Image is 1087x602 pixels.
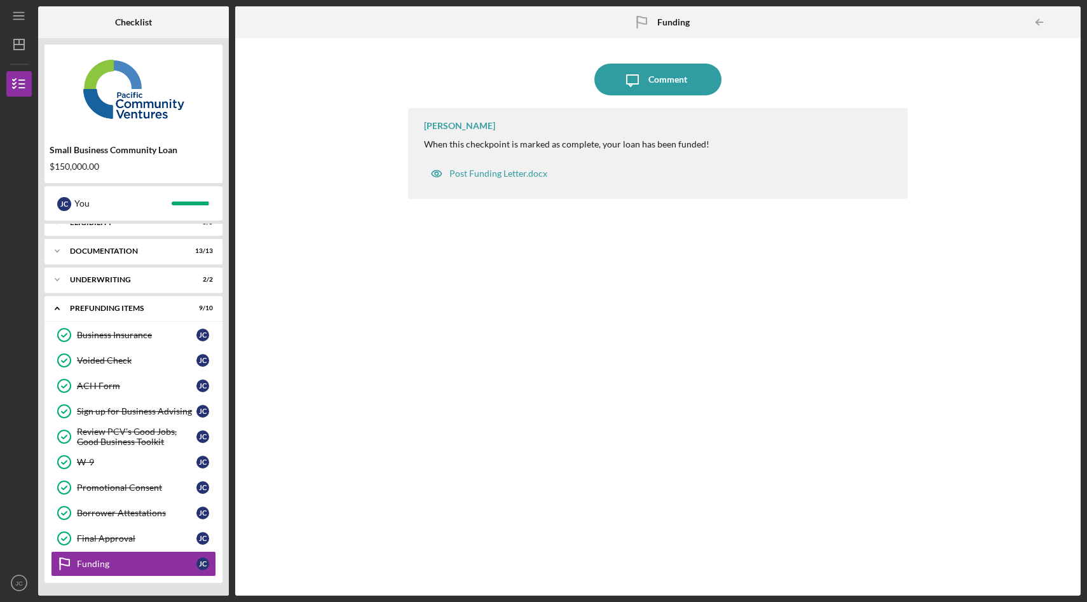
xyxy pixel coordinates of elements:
a: Promotional ConsentJC [51,475,216,500]
div: Small Business Community Loan [50,145,217,155]
div: 9 / 10 [190,304,213,312]
div: J C [196,507,209,519]
button: Post Funding Letter.docx [424,161,554,186]
div: [PERSON_NAME] [424,121,495,131]
button: Comment [594,64,721,95]
div: Documentation [70,247,181,255]
div: Final Approval [77,533,196,544]
div: Sign up for Business Advising [77,406,196,416]
div: Business Insurance [77,330,196,340]
text: JC [15,580,23,587]
div: J C [196,380,209,392]
div: J C [196,558,209,570]
a: Borrower AttestationsJC [51,500,216,526]
div: Funding [77,559,196,569]
div: $150,000.00 [50,161,217,172]
div: J C [57,197,71,211]
div: Underwriting [70,276,181,284]
div: W-9 [77,457,196,467]
div: Prefunding Items [70,304,181,312]
div: Comment [648,64,687,95]
div: 2 / 2 [190,276,213,284]
b: Funding [657,17,690,27]
img: Product logo [44,51,222,127]
a: Business InsuranceJC [51,322,216,348]
div: J C [196,481,209,494]
div: Promotional Consent [77,482,196,493]
div: J C [196,405,209,418]
a: Final ApprovalJC [51,526,216,551]
div: J C [196,329,209,341]
a: Review PCV's Good Jobs, Good Business ToolkitJC [51,424,216,449]
div: J C [196,456,209,469]
div: Post Funding Letter.docx [449,168,547,179]
div: Review PCV's Good Jobs, Good Business Toolkit [77,427,196,447]
div: You [74,193,172,214]
a: Voided CheckJC [51,348,216,373]
div: ACH Form [77,381,196,391]
div: 13 / 13 [190,247,213,255]
b: Checklist [115,17,152,27]
button: JC [6,570,32,596]
a: FundingJC [51,551,216,577]
div: J C [196,532,209,545]
div: Borrower Attestations [77,508,196,518]
div: J C [196,354,209,367]
div: Voided Check [77,355,196,366]
a: ACH FormJC [51,373,216,399]
p: When this checkpoint is marked as complete, your loan has been funded! [424,137,709,151]
div: J C [196,430,209,443]
a: Sign up for Business AdvisingJC [51,399,216,424]
a: W-9JC [51,449,216,475]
